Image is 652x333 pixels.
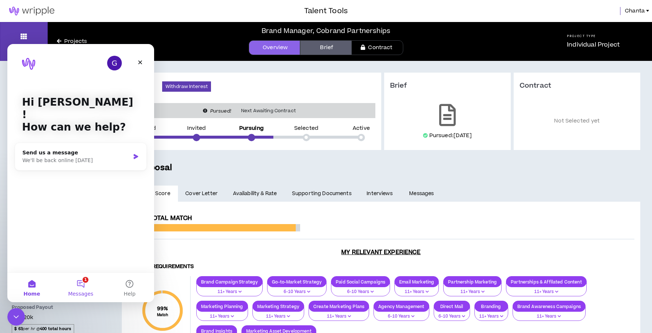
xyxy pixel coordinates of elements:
p: 6-10 Years [272,289,322,295]
p: 11+ Years [201,313,243,320]
p: Brand Awareness Campaigns [513,304,586,309]
h5: Project Type [567,34,620,39]
a: Supporting Documents [284,186,359,202]
div: Send us a message [15,105,123,113]
a: Overview [249,40,300,55]
p: Marketing Planning [197,304,248,309]
button: 11+ Years [443,282,502,296]
div: Close [126,12,139,25]
p: Agency Management [374,304,429,309]
span: Help [116,247,128,252]
button: Withdraw Interest [162,81,211,92]
span: 97% Total Match [135,214,192,223]
small: Match [157,312,168,318]
p: Partnerships & Affilated Content [506,279,586,285]
button: 11+ Years [513,307,586,321]
span: Cover Letter [185,190,218,198]
h3: Contract [520,81,634,90]
span: Home [16,247,33,252]
p: Partnership Marketing [444,279,501,285]
button: 11+ Years [309,307,369,321]
button: 11+ Years [506,282,586,296]
p: Email Marketing [395,279,438,285]
button: Help [98,229,147,258]
p: Brand Campaign Strategy [197,279,262,285]
p: 11+ Years [399,289,434,295]
p: Pursued: [DATE] [429,132,472,139]
h3: My Relevant Experience [128,249,634,256]
p: 6-10 Years [336,289,385,295]
h5: My Proposal [122,162,640,174]
p: 11+ Years [257,313,300,320]
span: Next Awaiting Contract [237,107,300,114]
div: Send us a messageWe'll be back online [DATE] [7,99,139,127]
h4: Skill Requirements [135,263,627,270]
p: How can we help? [15,77,132,89]
span: Chanta [625,7,645,15]
p: Selected [294,126,318,131]
button: 11+ Years [474,307,508,321]
p: 6-10 Years [438,313,465,320]
button: 11+ Years [252,307,305,321]
button: 6-10 Years [374,307,429,321]
p: Direct Mail [434,304,470,309]
p: Paid Social Campaigns [331,279,390,285]
strong: 400 total hours [40,326,71,332]
iframe: To enrich screen reader interactions, please activate Accessibility in Grammarly extension settings [7,308,25,326]
button: 6-10 Years [434,307,470,321]
p: Go-to-Market Strategy [267,279,326,285]
h3: Talent Tools [304,6,348,17]
p: Active [353,126,370,131]
p: Individual Project [567,40,620,49]
p: 11+ Years [511,289,582,295]
h3: Brief [390,81,505,90]
p: Proposed Payout [12,304,98,311]
p: Create Marketing Plans [309,304,369,309]
button: 11+ Years [394,282,439,296]
div: We'll be back online [DATE] [15,113,123,120]
p: 11+ Years [448,289,497,295]
a: Projects [48,37,96,45]
a: Contract [352,40,403,55]
p: 11+ Years [517,313,581,320]
p: 6-10 Years [378,313,424,320]
p: Not Selected yet [520,101,634,141]
button: Messages [49,229,98,258]
div: Brand Manager, Cobrand Partnerships [262,26,390,36]
p: Pursuing [239,126,264,131]
button: 11+ Years [196,307,248,321]
a: Messages [402,186,443,202]
a: Interviews [359,186,402,202]
strong: $ 63 [14,326,23,332]
button: 11+ Years [196,282,263,296]
button: 6-10 Years [267,282,327,296]
p: Marketing Strategy [253,304,304,309]
p: 11+ Years [313,313,364,320]
span: Messages [61,247,86,252]
a: Availability & Rate [225,186,284,202]
iframe: Intercom live chat [7,44,154,302]
p: Hi [PERSON_NAME] ! [15,52,132,77]
span: $25.20k [12,312,33,322]
p: Invited [187,126,206,131]
p: 11+ Years [201,289,258,295]
a: Brief [300,40,352,55]
span: 99 % [157,305,168,312]
i: Pursued! [210,108,231,114]
p: Branding [475,304,508,309]
p: 11+ Years [479,313,503,320]
button: 6-10 Years [331,282,390,296]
